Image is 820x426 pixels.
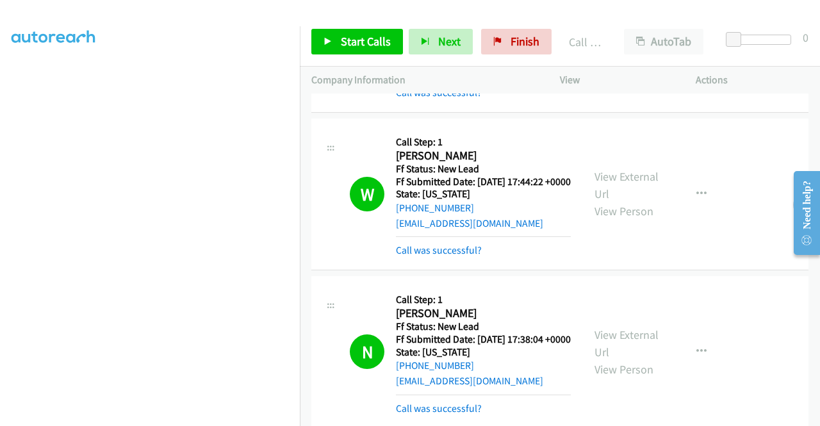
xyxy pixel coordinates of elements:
a: View External Url [594,169,659,201]
h5: Ff Status: New Lead [396,320,571,333]
div: 0 [803,29,808,46]
p: View [560,72,673,88]
a: [EMAIL_ADDRESS][DOMAIN_NAME] [396,217,543,229]
button: AutoTab [624,29,703,54]
h2: [PERSON_NAME] [396,306,567,321]
h5: Ff Status: New Lead [396,163,571,176]
h5: Ff Submitted Date: [DATE] 17:44:22 +0000 [396,176,571,188]
h5: State: [US_STATE] [396,346,571,359]
span: Next [438,34,461,49]
h5: State: [US_STATE] [396,188,571,201]
a: [PHONE_NUMBER] [396,202,474,214]
iframe: Resource Center [783,162,820,264]
a: [PHONE_NUMBER] [396,359,474,372]
p: Call Completed [569,33,601,51]
h2: [PERSON_NAME] [396,149,567,163]
span: Start Calls [341,34,391,49]
a: Finish [481,29,552,54]
h1: W [350,177,384,211]
h1: N [350,334,384,369]
a: Start Calls [311,29,403,54]
p: Company Information [311,72,537,88]
h5: Call Step: 1 [396,136,571,149]
a: Call was successful? [396,244,482,256]
a: View Person [594,204,653,218]
a: [EMAIL_ADDRESS][DOMAIN_NAME] [396,375,543,387]
p: Actions [696,72,808,88]
a: View External Url [594,327,659,359]
button: Next [409,29,473,54]
div: Delay between calls (in seconds) [732,35,791,45]
span: Finish [511,34,539,49]
h5: Ff Submitted Date: [DATE] 17:38:04 +0000 [396,333,571,346]
a: View Person [594,362,653,377]
h5: Call Step: 1 [396,293,571,306]
a: Call was successful? [396,402,482,414]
